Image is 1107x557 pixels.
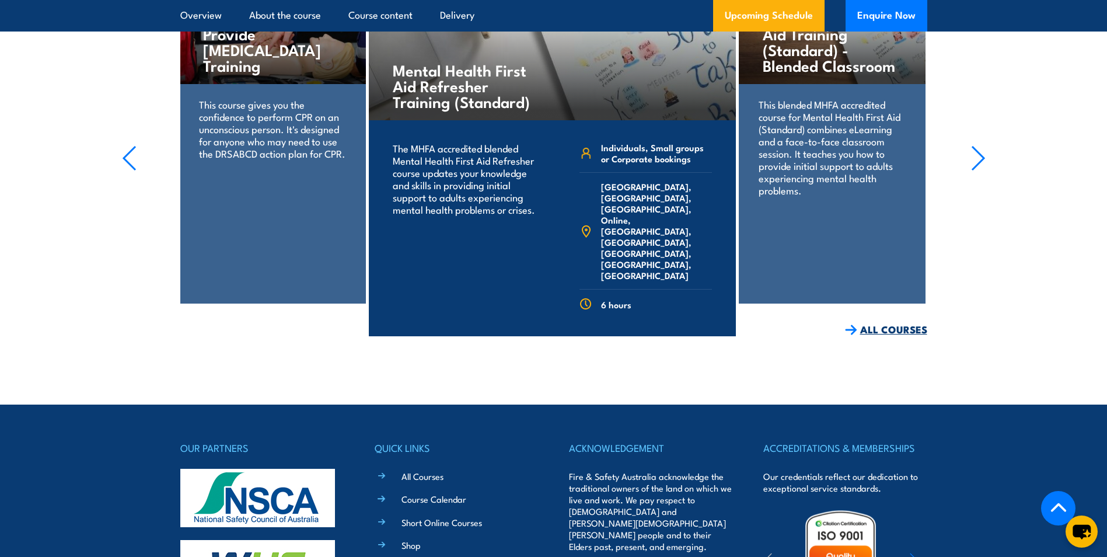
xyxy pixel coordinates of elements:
[180,469,335,527] img: nsca-logo-footer
[1066,516,1098,548] button: chat-button
[759,98,905,196] p: This blended MHFA accredited course for Mental Health First Aid (Standard) combines eLearning and...
[763,10,901,73] h4: Mental Health First Aid Training (Standard) - Blended Classroom
[845,323,927,336] a: ALL COURSES
[199,98,345,159] p: This course gives you the confidence to perform CPR on an unconscious person. It's designed for a...
[401,470,444,482] a: All Courses
[401,516,482,528] a: Short Online Courses
[203,26,341,73] h4: Provide [MEDICAL_DATA] Training
[601,299,631,310] span: 6 hours
[569,440,732,456] h4: ACKNOWLEDGEMENT
[401,539,421,551] a: Shop
[569,471,732,552] p: Fire & Safety Australia acknowledge the traditional owners of the land on which we live and work....
[763,471,927,494] p: Our credentials reflect our dedication to exceptional service standards.
[601,181,712,281] span: [GEOGRAPHIC_DATA], [GEOGRAPHIC_DATA], [GEOGRAPHIC_DATA], Online, [GEOGRAPHIC_DATA], [GEOGRAPHIC_D...
[375,440,538,456] h4: QUICK LINKS
[180,440,344,456] h4: OUR PARTNERS
[393,62,530,109] h4: Mental Health First Aid Refresher Training (Standard)
[393,142,537,215] p: The MHFA accredited blended Mental Health First Aid Refresher course updates your knowledge and s...
[601,142,712,164] span: Individuals, Small groups or Corporate bookings
[401,493,466,505] a: Course Calendar
[763,440,927,456] h4: ACCREDITATIONS & MEMBERSHIPS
